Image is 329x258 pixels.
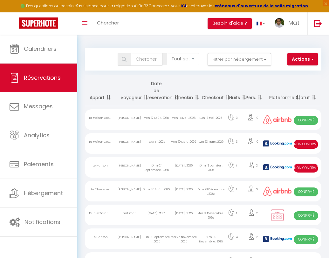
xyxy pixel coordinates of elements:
[264,75,291,106] th: Sort by channel
[241,75,264,106] th: Sort by people
[24,74,61,82] span: Réservations
[19,17,58,29] img: Super Booking
[24,131,50,139] span: Analytics
[287,53,318,66] button: Actions
[85,75,116,106] th: Sort by rentals
[24,160,54,168] span: Paiements
[208,18,252,29] button: Besoin d'aide ?
[215,3,308,9] a: créneaux d'ouverture de la salle migration
[24,45,57,53] span: Calendriers
[197,75,224,106] th: Sort by checkout
[224,75,241,106] th: Sort by nights
[170,75,197,106] th: Sort by checkin
[270,12,307,35] a: ... Mat
[208,53,271,66] button: Filtrer par hébergement
[275,18,284,28] img: ...
[24,189,63,197] span: Hébergement
[92,12,124,35] a: Chercher
[24,218,60,226] span: Notifications
[314,19,322,27] img: logout
[5,3,24,22] button: Ouvrir le widget de chat LiveChat
[181,3,186,9] a: ICI
[131,53,163,66] input: Chercher
[97,19,119,26] span: Chercher
[143,75,170,106] th: Sort by booking date
[288,19,299,27] span: Mat
[24,102,53,110] span: Messages
[291,75,321,106] th: Sort by status
[116,75,143,106] th: Sort by guest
